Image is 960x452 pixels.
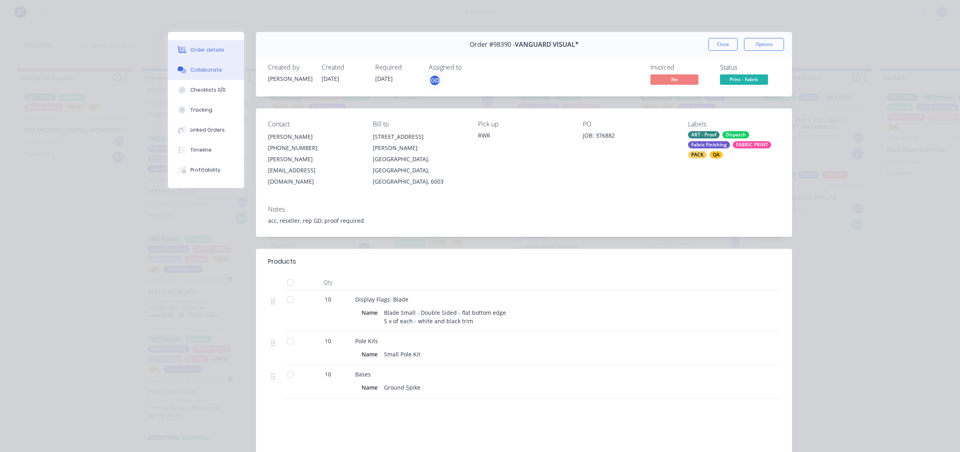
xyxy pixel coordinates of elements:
div: Required [375,64,419,71]
button: Timeline [168,140,244,160]
div: ART - Proof [688,131,720,138]
span: Print - Fabric [720,74,768,84]
div: Profitability [190,166,220,174]
button: Checklists 0/0 [168,80,244,100]
span: Display Flags: Blade [355,296,408,303]
div: Created [322,64,366,71]
div: [PERSON_NAME] [268,74,312,83]
button: Order details [168,40,244,60]
button: Profitability [168,160,244,180]
div: Invoiced [650,64,710,71]
div: Blade Small - Double Sided - flat bottom edge 5 x of each - white and black trim [381,307,511,327]
div: PACK [688,151,707,158]
span: Order #98390 - [470,41,515,48]
div: FABRIC PRINT [733,141,771,148]
button: Print - Fabric [720,74,768,86]
span: VANGUARD VISUAL* [515,41,579,48]
div: Bill to [373,120,465,128]
div: Timeline [190,146,212,154]
button: Tracking [168,100,244,120]
button: Linked Orders [168,120,244,140]
span: [DATE] [322,75,339,82]
div: Name [362,382,381,393]
div: Pick up [478,120,570,128]
div: QA [710,151,723,158]
div: [GEOGRAPHIC_DATA], [GEOGRAPHIC_DATA], [GEOGRAPHIC_DATA], 6003 [373,154,465,187]
span: Bases [355,370,371,378]
button: Close [708,38,738,51]
div: PO [583,120,675,128]
div: Name [362,307,381,318]
span: [DATE] [375,75,393,82]
div: [STREET_ADDRESS][PERSON_NAME][GEOGRAPHIC_DATA], [GEOGRAPHIC_DATA], [GEOGRAPHIC_DATA], 6003 [373,131,465,187]
div: Small Pole Kit [381,348,424,360]
div: Products [268,257,296,266]
div: Status [720,64,780,71]
button: Options [744,38,784,51]
div: Order details [190,46,224,54]
span: Pole Kits [355,337,378,345]
div: Checklists 0/0 [190,86,226,94]
span: 10 [325,370,331,378]
span: 10 [325,337,331,345]
div: Notes [268,206,780,213]
div: Tracking [190,106,212,114]
div: Name [362,348,381,360]
div: [PHONE_NUMBER] [268,142,360,154]
div: Labels [688,120,780,128]
div: Collaborate [190,66,222,74]
div: JOB: 376882 [583,131,675,142]
div: Assigned to [429,64,509,71]
div: Qty [304,274,352,290]
div: Created by [268,64,312,71]
button: Collaborate [168,60,244,80]
div: acc, reseller, rep GD, proof required [268,216,780,225]
div: Linked Orders [190,126,225,134]
div: [STREET_ADDRESS][PERSON_NAME] [373,131,465,154]
div: Dispatch [722,131,749,138]
div: Contact [268,120,360,128]
div: Ground Spike [381,382,424,393]
div: RWR [478,131,570,140]
button: GD [429,74,441,86]
div: [PERSON_NAME][EMAIL_ADDRESS][DOMAIN_NAME] [268,154,360,187]
span: No [650,74,698,84]
span: 10 [325,295,331,304]
div: [PERSON_NAME][PHONE_NUMBER][PERSON_NAME][EMAIL_ADDRESS][DOMAIN_NAME] [268,131,360,187]
div: [PERSON_NAME] [268,131,360,142]
div: Fabric Finishing [688,141,730,148]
